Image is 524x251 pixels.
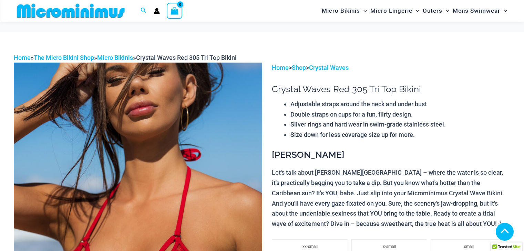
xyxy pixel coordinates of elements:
[14,3,127,19] img: MM SHOP LOGO FLAT
[272,64,289,71] a: Home
[136,54,237,61] span: Crystal Waves Red 305 Tri Top Bikini
[464,244,474,249] span: small
[370,2,412,20] span: Micro Lingerie
[34,54,94,61] a: The Micro Bikini Shop
[451,2,509,20] a: Mens SwimwearMenu ToggleMenu Toggle
[442,2,449,20] span: Menu Toggle
[290,99,510,109] li: Adjustable straps around the neck and under bust
[360,2,367,20] span: Menu Toggle
[14,54,31,61] a: Home
[309,64,349,71] a: Crystal Waves
[453,2,500,20] span: Mens Swimwear
[154,8,160,14] a: Account icon link
[14,54,237,61] span: » » »
[369,2,421,20] a: Micro LingerieMenu ToggleMenu Toggle
[423,2,442,20] span: Outers
[272,63,510,73] p: > >
[167,3,183,19] a: View Shopping Cart, empty
[292,64,306,71] a: Shop
[302,244,318,249] span: xx-small
[272,84,510,95] h1: Crystal Waves Red 305 Tri Top Bikini
[320,2,369,20] a: Micro BikinisMenu ToggleMenu Toggle
[290,109,510,120] li: Double straps on cups for a fun, flirty design.
[383,244,396,249] span: x-small
[421,2,451,20] a: OutersMenu ToggleMenu Toggle
[290,130,510,140] li: Size down for less coverage size up for more.
[322,2,360,20] span: Micro Bikinis
[97,54,133,61] a: Micro Bikinis
[272,149,510,161] h3: [PERSON_NAME]
[141,7,147,15] a: Search icon link
[272,167,510,229] p: Let's talk about [PERSON_NAME][GEOGRAPHIC_DATA] – where the water is so clear, it's practically b...
[412,2,419,20] span: Menu Toggle
[290,119,510,130] li: Silver rings and hard wear in swim-grade stainless steel.
[500,2,507,20] span: Menu Toggle
[319,1,510,21] nav: Site Navigation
